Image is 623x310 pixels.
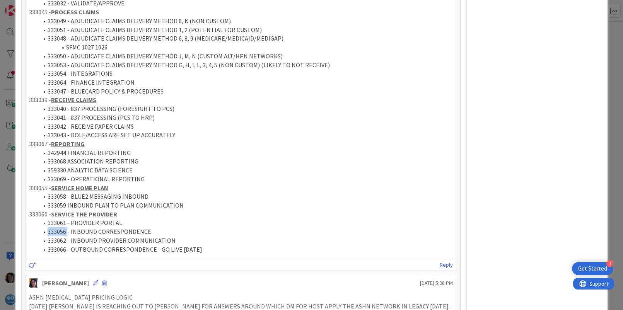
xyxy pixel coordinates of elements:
li: 333061 - PROVIDER PORTAL [38,218,452,227]
li: 333043 - ROLE/ACCESS ARE SET UP ACCURATELY [38,131,452,140]
div: Get Started [578,265,607,273]
li: 333064 - FINANCE INTEGRATION [38,78,452,87]
p: 333067 - [29,140,452,148]
li: 333040 - 837 PROCESSING (FORESIGHT TO PCS) [38,104,452,113]
li: 333058 - BLUE2 MESSAGING INBOUND [38,192,452,201]
div: 3 [606,260,613,267]
li: 333048 - ADJUDICATE CLAIMS DELIVERY METHOD 6, 8, 9 (MEDICARE/MEDICAID/MEDIGAP) [38,34,452,43]
div: [PERSON_NAME] [42,278,89,288]
p: 333045 - [29,8,452,17]
li: 333066 - OUTBOUND CORRESPONDENCE - GO LIVE [DATE] [38,245,452,254]
li: 333053 - ADJUDICATE CLAIMS DELIVERY METHOD G, H, I, L, 3, 4, 5 (NON CUSTOM) (LIKELY TO NOT RECEIVE) [38,61,452,70]
div: Open Get Started checklist, remaining modules: 3 [572,262,613,275]
u: SERVICE THE PROVIDER [51,210,117,218]
u: REPORTING [51,140,85,148]
img: TC [29,278,38,288]
u: SERVICE HOME PLAN [51,184,108,192]
li: 333050 - ADJUDICATE CLAIMS DELIVERY METHOD J, M, N (CUSTOM ALT/HPN NETWORKS) [38,52,452,61]
span: Support [16,1,35,10]
li: 333069 - OPERATIONAL REPORTING [38,175,452,184]
span: [DATE] 5:08 PM [420,279,453,287]
li: 333056 - INBOUND CORRESPONDENCE [38,227,452,236]
p: ASHN [MEDICAL_DATA] PRICING LOGIC [29,293,452,302]
li: SFMC 1027 1026 [38,43,452,52]
li: 333059 INBOUND PLAN TO PLAN COMMUNICATION [38,201,452,210]
a: Reply [440,260,453,270]
li: 342944 FINANCIAL REPORTING [38,148,452,157]
u: PROCESS CLAIMS [51,8,99,16]
li: 333062 - INBOUND PROVIDER COMMUNICATION [38,236,452,245]
li: 333047 - BLUECARD POLICY & PROCEDURES [38,87,452,96]
li: 359330 ANALYTIC DATA SCIENCE [38,166,452,175]
p: 333039 - [29,95,452,104]
u: RECEIVE CLAIMS [51,96,96,104]
p: 333055 - [29,184,452,192]
li: 333041 - 837 PROCESSING (PCS TO HRP) [38,113,452,122]
li: 333049 - ADJUDICATE CLAIMS DELIVERY METHOD 0, K (NON CUSTOM) [38,17,452,26]
li: 333068 ASSOCIATION REPORTING [38,157,452,166]
p: 333060 - [29,210,452,219]
li: 333054 - INTEGRATIONS [38,69,452,78]
li: 333042 - RECEIVE PAPER CLAIMS [38,122,452,131]
li: 333051 - ADJUDICATE CLAIMS DELIVERY METHOD 1, 2 (POTENTIAL FOR CUSTOM) [38,26,452,34]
